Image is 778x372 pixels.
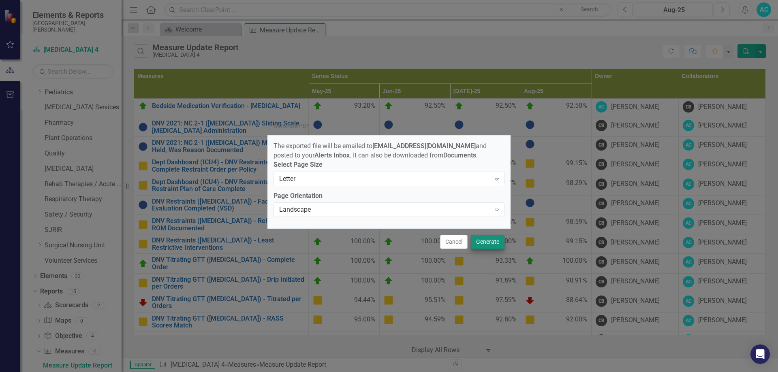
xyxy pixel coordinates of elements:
[274,160,504,170] label: Select Page Size
[440,235,468,249] button: Cancel
[279,205,490,215] div: Landscape
[471,235,504,249] button: Generate
[274,142,487,159] span: The exported file will be emailed to and posted to your . It can also be downloaded from .
[443,151,476,159] strong: Documents
[750,344,770,364] div: Open Intercom Messenger
[279,174,490,183] div: Letter
[372,142,476,150] strong: [EMAIL_ADDRESS][DOMAIN_NAME]
[274,191,504,201] label: Page Orientation
[274,123,310,129] div: Generate PDF
[314,151,350,159] strong: Alerts Inbox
